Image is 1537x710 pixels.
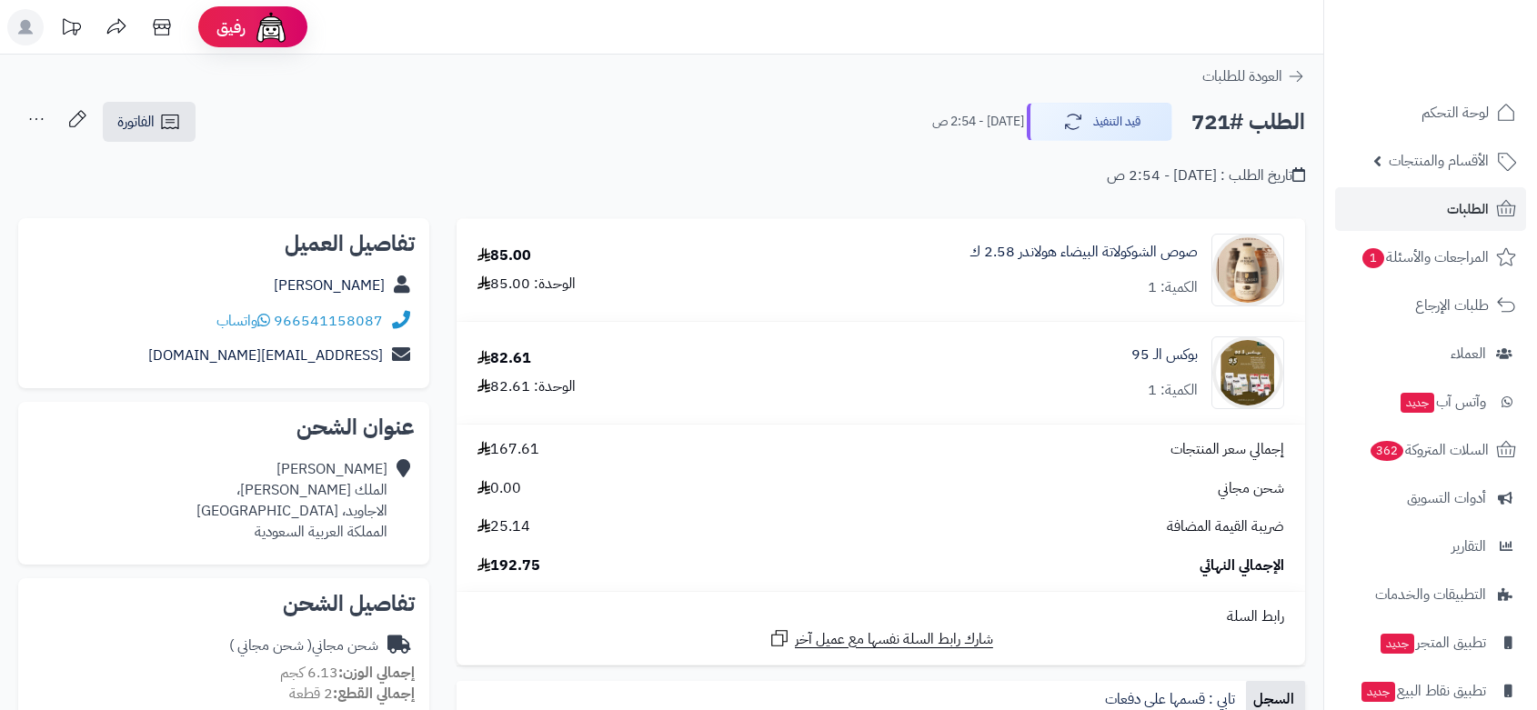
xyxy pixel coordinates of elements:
span: رفيق [216,16,246,38]
strong: إجمالي القطع: [333,683,415,705]
a: الفاتورة [103,102,196,142]
span: شحن مجاني [1218,478,1284,499]
div: تاريخ الطلب : [DATE] - 2:54 ص [1107,165,1305,186]
h2: الطلب #721 [1191,104,1305,141]
div: شحن مجاني [229,635,378,656]
small: 6.13 كجم [280,662,415,684]
span: الطلبات [1447,196,1489,222]
span: 362 [1370,440,1405,462]
a: أدوات التسويق [1335,476,1526,520]
div: 82.61 [477,348,531,369]
span: 1 [1361,247,1385,269]
span: التقارير [1452,534,1486,559]
a: بوكس الـ 95 [1131,345,1198,365]
span: شارك رابط السلة نفسها مع عميل آخر [795,629,993,650]
a: 966541158087 [274,310,383,332]
img: ai-face.png [253,9,289,45]
span: وآتس آب [1399,389,1486,415]
span: تطبيق نقاط البيع [1360,678,1486,704]
span: ( شحن مجاني ) [229,635,312,656]
span: الأقسام والمنتجات [1389,148,1489,174]
div: رابط السلة [464,606,1298,627]
div: 85.00 [477,245,531,266]
span: جديد [1401,393,1434,413]
span: ضريبة القيمة المضافة [1167,516,1284,537]
small: 2 قطعة [289,683,415,705]
span: الفاتورة [117,111,155,133]
a: [PERSON_NAME] [274,275,385,296]
span: العملاء [1451,341,1486,366]
a: [EMAIL_ADDRESS][DOMAIN_NAME] [148,345,383,366]
span: المراجعات والأسئلة [1361,245,1489,270]
img: logo-2.png [1413,30,1520,68]
span: طلبات الإرجاع [1415,293,1489,318]
a: لوحة التحكم [1335,91,1526,135]
span: العودة للطلبات [1202,65,1282,87]
span: أدوات التسويق [1407,485,1486,511]
div: الكمية: 1 [1148,277,1198,298]
div: [PERSON_NAME] الملك [PERSON_NAME]، الاجاويد، [GEOGRAPHIC_DATA] المملكة العربية السعودية [196,459,387,542]
a: العودة للطلبات [1202,65,1305,87]
h2: تفاصيل العميل [33,233,415,255]
h2: تفاصيل الشحن [33,593,415,615]
a: المراجعات والأسئلة1 [1335,235,1526,279]
h2: عنوان الشحن [33,416,415,438]
span: 25.14 [477,516,530,537]
img: 1758354822-%D8%A8%D9%88%D9%83%D8%B3%20%D8%A7%D9%84%D9%80%2095-90x90.jpg [1212,336,1283,409]
strong: إجمالي الوزن: [338,662,415,684]
a: صوص الشوكولاتة البيضاء هولاندر 2.58 ك [969,242,1198,263]
a: واتساب [216,310,270,332]
a: تطبيق المتجرجديد [1335,621,1526,665]
button: قيد التنفيذ [1027,103,1172,141]
span: جديد [1361,682,1395,702]
a: السلات المتروكة362 [1335,428,1526,472]
a: طلبات الإرجاع [1335,284,1526,327]
div: الكمية: 1 [1148,380,1198,401]
span: 167.61 [477,439,539,460]
a: العملاء [1335,332,1526,375]
a: التقارير [1335,525,1526,568]
span: تطبيق المتجر [1379,630,1486,655]
a: التطبيقات والخدمات [1335,573,1526,616]
a: وآتس آبجديد [1335,380,1526,424]
a: تحديثات المنصة [48,9,94,50]
img: 1677151493-%D8%B5%D9%88%D8%B5-%D8%A7%D9%84%D8%B4%D9%88%D9%83%D9%88%D9%84%D8%A7%D8%AA%D8%A9-%D8%A7... [1212,234,1283,306]
span: لوحة التحكم [1421,100,1489,125]
span: التطبيقات والخدمات [1375,582,1486,607]
small: [DATE] - 2:54 ص [932,113,1024,131]
div: الوحدة: 85.00 [477,274,576,295]
span: الإجمالي النهائي [1200,555,1284,576]
span: إجمالي سعر المنتجات [1170,439,1284,460]
span: جديد [1381,634,1414,654]
a: الطلبات [1335,187,1526,231]
span: 0.00 [477,478,521,499]
div: الوحدة: 82.61 [477,376,576,397]
span: السلات المتروكة [1369,437,1489,463]
span: 192.75 [477,555,540,576]
a: شارك رابط السلة نفسها مع عميل آخر [768,627,993,650]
